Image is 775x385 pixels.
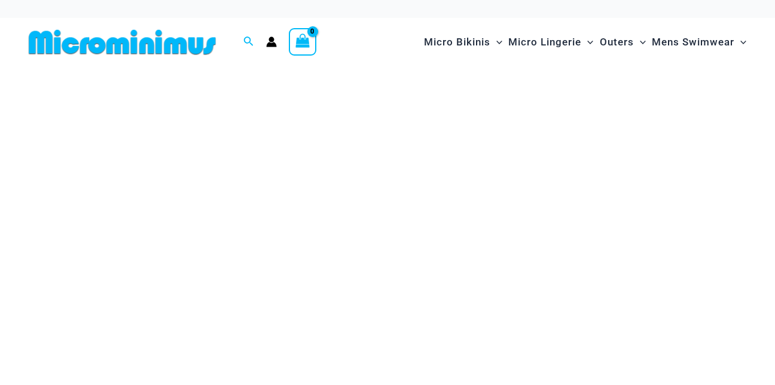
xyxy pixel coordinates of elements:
[266,36,277,47] a: Account icon link
[652,27,734,57] span: Mens Swimwear
[581,27,593,57] span: Menu Toggle
[634,27,646,57] span: Menu Toggle
[24,29,221,56] img: MM SHOP LOGO FLAT
[419,22,751,62] nav: Site Navigation
[289,28,316,56] a: View Shopping Cart, empty
[508,27,581,57] span: Micro Lingerie
[490,27,502,57] span: Menu Toggle
[649,24,749,60] a: Mens SwimwearMenu ToggleMenu Toggle
[424,27,490,57] span: Micro Bikinis
[505,24,596,60] a: Micro LingerieMenu ToggleMenu Toggle
[734,27,746,57] span: Menu Toggle
[421,24,505,60] a: Micro BikinisMenu ToggleMenu Toggle
[600,27,634,57] span: Outers
[243,35,254,50] a: Search icon link
[597,24,649,60] a: OutersMenu ToggleMenu Toggle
